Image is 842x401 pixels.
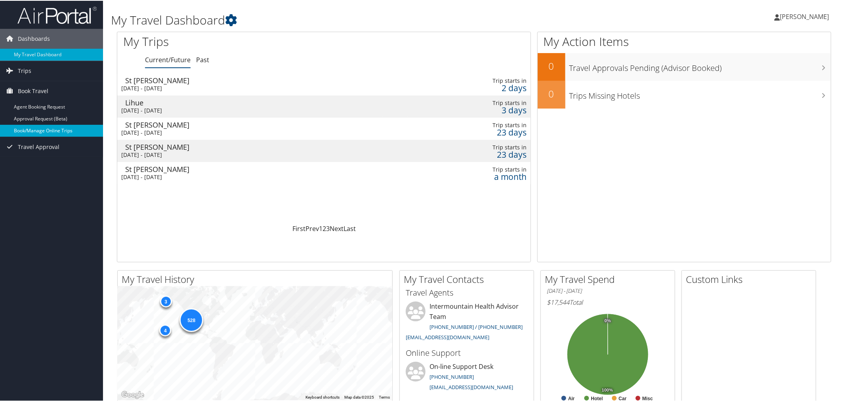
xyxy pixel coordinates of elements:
span: [PERSON_NAME] [780,11,829,20]
a: Past [196,55,209,63]
span: Trips [18,60,31,80]
div: Trip starts in [435,165,527,172]
a: 1 [319,223,323,232]
a: Next [330,223,344,232]
span: $17,544 [547,297,569,306]
li: Intermountain Health Advisor Team [402,301,532,343]
span: Dashboards [18,28,50,48]
li: On-line Support Desk [402,361,532,393]
span: Book Travel [18,80,48,100]
div: 528 [179,307,203,331]
div: 2 days [435,84,527,91]
h2: Custom Links [686,272,816,285]
h3: Travel Agents [406,286,528,298]
div: 3 [160,295,172,307]
a: Prev [305,223,319,232]
div: [DATE] - [DATE] [121,128,379,136]
a: Last [344,223,356,232]
h6: Total [547,297,669,306]
a: [PHONE_NUMBER] / [PHONE_NUMBER] [430,323,523,330]
div: 3 days [435,106,527,113]
a: [EMAIL_ADDRESS][DOMAIN_NAME] [406,333,489,340]
div: [DATE] - [DATE] [121,173,379,180]
tspan: 0% [605,318,611,323]
h2: My Travel Spend [545,272,675,285]
h1: My Action Items [538,32,831,49]
img: Google [120,389,146,399]
span: Travel Approval [18,136,59,156]
a: 2 [323,223,326,232]
button: Keyboard shortcuts [305,394,340,399]
div: 4 [159,324,171,336]
a: [PERSON_NAME] [775,4,837,28]
text: Car [619,395,627,401]
a: [EMAIL_ADDRESS][DOMAIN_NAME] [430,383,513,390]
div: Trip starts in [435,143,527,150]
span: Map data ©2025 [344,394,374,399]
h2: 0 [538,86,565,100]
div: Lihue [125,98,383,105]
div: a month [435,172,527,179]
div: St [PERSON_NAME] [125,120,383,128]
h3: Travel Approvals Pending (Advisor Booked) [569,58,831,73]
div: [DATE] - [DATE] [121,151,379,158]
div: Trip starts in [435,76,527,84]
a: 0Travel Approvals Pending (Advisor Booked) [538,52,831,80]
div: St [PERSON_NAME] [125,165,383,172]
text: Misc [642,395,653,401]
div: St [PERSON_NAME] [125,76,383,83]
a: 0Trips Missing Hotels [538,80,831,108]
h2: My Travel Contacts [404,272,534,285]
a: Terms (opens in new tab) [379,394,390,399]
a: Open this area in Google Maps (opens a new window) [120,389,146,399]
div: 23 days [435,128,527,135]
div: St [PERSON_NAME] [125,143,383,150]
h3: Online Support [406,347,528,358]
h1: My Trips [123,32,353,49]
text: Air [568,395,575,401]
h1: My Travel Dashboard [111,11,595,28]
div: [DATE] - [DATE] [121,84,379,91]
a: 3 [326,223,330,232]
div: 23 days [435,150,527,157]
h3: Trips Missing Hotels [569,86,831,101]
div: Trip starts in [435,99,527,106]
h2: 0 [538,59,565,72]
h2: My Travel History [122,272,392,285]
div: [DATE] - [DATE] [121,106,379,113]
a: Current/Future [145,55,191,63]
img: airportal-logo.png [17,5,97,24]
a: First [292,223,305,232]
a: [PHONE_NUMBER] [430,372,474,380]
h6: [DATE] - [DATE] [547,286,669,294]
text: Hotel [591,395,603,401]
tspan: 100% [602,387,613,392]
div: Trip starts in [435,121,527,128]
